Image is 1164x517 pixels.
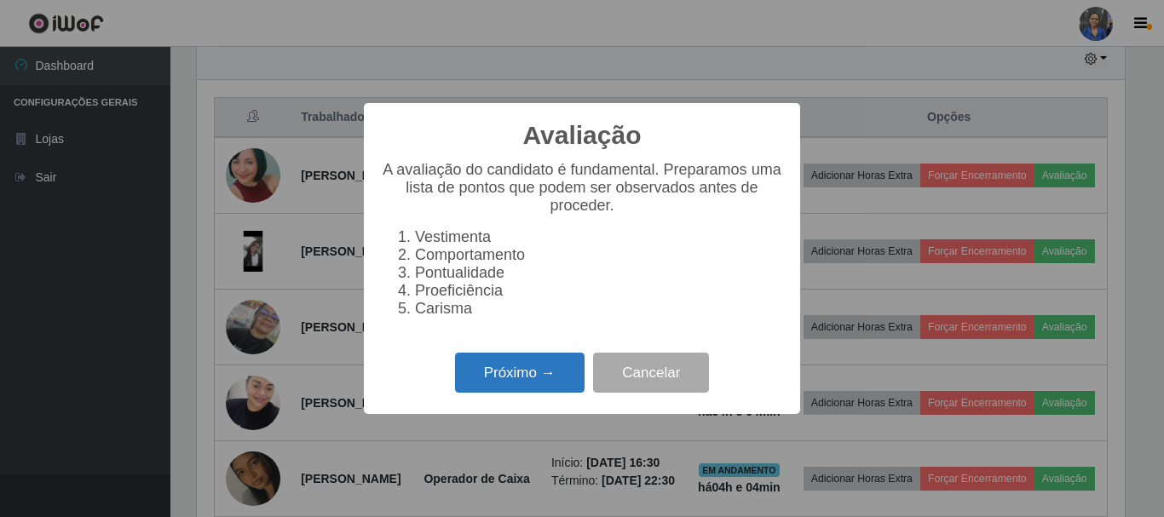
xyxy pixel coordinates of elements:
[415,264,783,282] li: Pontualidade
[415,300,783,318] li: Carisma
[415,282,783,300] li: Proeficiência
[523,120,642,151] h2: Avaliação
[455,353,585,393] button: Próximo →
[593,353,709,393] button: Cancelar
[415,228,783,246] li: Vestimenta
[381,161,783,215] p: A avaliação do candidato é fundamental. Preparamos uma lista de pontos que podem ser observados a...
[415,246,783,264] li: Comportamento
